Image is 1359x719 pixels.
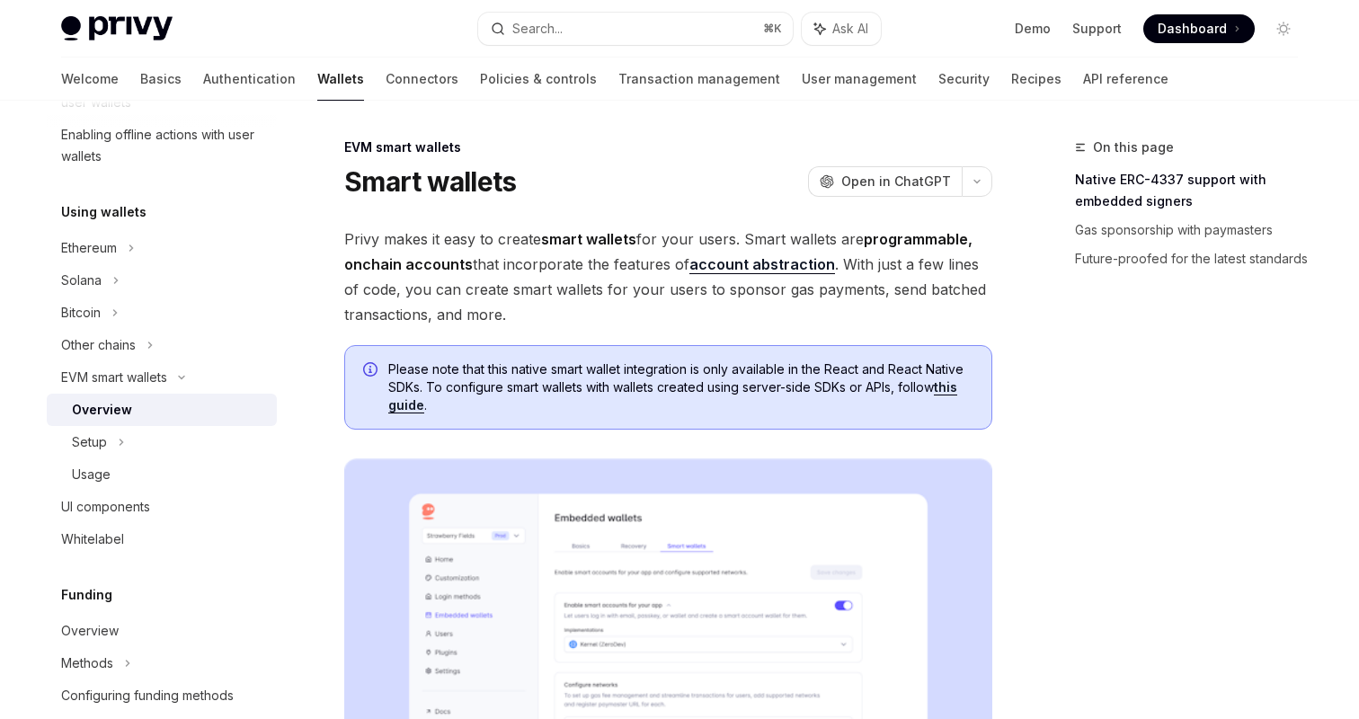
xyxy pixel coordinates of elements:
[1158,20,1227,38] span: Dashboard
[344,138,992,156] div: EVM smart wallets
[47,615,277,647] a: Overview
[1093,137,1174,158] span: On this page
[841,173,951,191] span: Open in ChatGPT
[480,58,597,101] a: Policies & controls
[140,58,182,101] a: Basics
[1269,14,1298,43] button: Toggle dark mode
[1083,58,1168,101] a: API reference
[61,270,102,291] div: Solana
[1072,20,1122,38] a: Support
[317,58,364,101] a: Wallets
[1143,14,1255,43] a: Dashboard
[61,652,113,674] div: Methods
[832,20,868,38] span: Ask AI
[61,16,173,41] img: light logo
[61,528,124,550] div: Whitelabel
[72,464,111,485] div: Usage
[1075,216,1312,244] a: Gas sponsorship with paymasters
[61,367,167,388] div: EVM smart wallets
[203,58,296,101] a: Authentication
[344,226,992,327] span: Privy makes it easy to create for your users. Smart wallets are that incorporate the features of ...
[689,255,835,274] a: account abstraction
[1075,165,1312,216] a: Native ERC-4337 support with embedded signers
[61,124,266,167] div: Enabling offline actions with user wallets
[47,119,277,173] a: Enabling offline actions with user wallets
[618,58,780,101] a: Transaction management
[363,362,381,380] svg: Info
[478,13,793,45] button: Search...⌘K
[938,58,990,101] a: Security
[72,431,107,453] div: Setup
[47,679,277,712] a: Configuring funding methods
[47,458,277,491] a: Usage
[61,58,119,101] a: Welcome
[61,620,119,642] div: Overview
[61,237,117,259] div: Ethereum
[47,523,277,555] a: Whitelabel
[61,334,136,356] div: Other chains
[802,13,881,45] button: Ask AI
[72,399,132,421] div: Overview
[388,360,973,414] span: Please note that this native smart wallet integration is only available in the React and React Na...
[512,18,563,40] div: Search...
[61,496,150,518] div: UI components
[386,58,458,101] a: Connectors
[344,165,516,198] h1: Smart wallets
[1011,58,1061,101] a: Recipes
[47,394,277,426] a: Overview
[763,22,782,36] span: ⌘ K
[47,491,277,523] a: UI components
[808,166,962,197] button: Open in ChatGPT
[61,584,112,606] h5: Funding
[541,230,636,248] strong: smart wallets
[61,302,101,324] div: Bitcoin
[61,685,234,706] div: Configuring funding methods
[1075,244,1312,273] a: Future-proofed for the latest standards
[802,58,917,101] a: User management
[61,201,147,223] h5: Using wallets
[1015,20,1051,38] a: Demo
